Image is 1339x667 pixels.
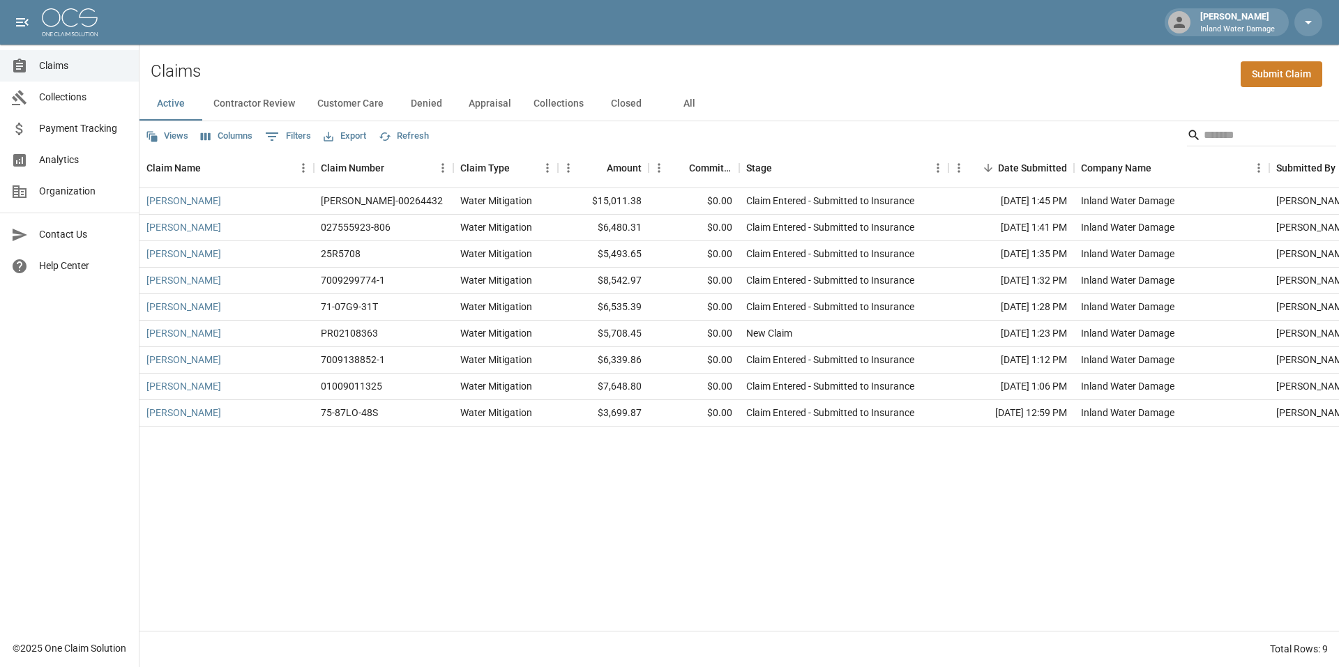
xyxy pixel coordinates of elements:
[928,158,948,178] button: Menu
[457,87,522,121] button: Appraisal
[1081,300,1174,314] div: Inland Water Damage
[146,406,221,420] a: [PERSON_NAME]
[558,374,649,400] div: $7,648.80
[510,158,529,178] button: Sort
[649,294,739,321] div: $0.00
[395,87,457,121] button: Denied
[314,148,453,187] div: Claim Number
[558,241,649,268] div: $5,493.65
[139,148,314,187] div: Claim Name
[746,148,772,187] div: Stage
[948,374,1074,400] div: [DATE] 1:06 PM
[139,87,202,121] button: Active
[42,8,98,36] img: ocs-logo-white-transparent.png
[432,158,453,178] button: Menu
[460,300,532,314] div: Water Mitigation
[948,347,1074,374] div: [DATE] 1:12 PM
[321,194,443,208] div: CAHO-00264432
[649,321,739,347] div: $0.00
[948,158,969,178] button: Menu
[197,125,256,147] button: Select columns
[649,148,739,187] div: Committed Amount
[321,220,391,234] div: 027555923-806
[321,247,361,261] div: 25R5708
[948,188,1074,215] div: [DATE] 1:45 PM
[460,273,532,287] div: Water Mitigation
[39,90,128,105] span: Collections
[558,188,649,215] div: $15,011.38
[375,125,432,147] button: Refresh
[146,273,221,287] a: [PERSON_NAME]
[1081,220,1174,234] div: Inland Water Damage
[558,321,649,347] div: $5,708.45
[39,121,128,136] span: Payment Tracking
[658,87,720,121] button: All
[649,215,739,241] div: $0.00
[746,353,914,367] div: Claim Entered - Submitted to Insurance
[1081,353,1174,367] div: Inland Water Damage
[460,220,532,234] div: Water Mitigation
[669,158,689,178] button: Sort
[1241,61,1322,87] a: Submit Claim
[1248,158,1269,178] button: Menu
[746,300,914,314] div: Claim Entered - Submitted to Insurance
[1200,24,1275,36] p: Inland Water Damage
[948,321,1074,347] div: [DATE] 1:23 PM
[978,158,998,178] button: Sort
[595,87,658,121] button: Closed
[558,400,649,427] div: $3,699.87
[649,374,739,400] div: $0.00
[453,148,558,187] div: Claim Type
[201,158,220,178] button: Sort
[746,406,914,420] div: Claim Entered - Submitted to Insurance
[558,158,579,178] button: Menu
[1081,406,1174,420] div: Inland Water Damage
[384,158,404,178] button: Sort
[321,353,385,367] div: 7009138852-1
[1276,148,1336,187] div: Submitted By
[1151,158,1171,178] button: Sort
[1081,273,1174,287] div: Inland Water Damage
[13,641,126,655] div: © 2025 One Claim Solution
[649,268,739,294] div: $0.00
[948,268,1074,294] div: [DATE] 1:32 PM
[607,148,642,187] div: Amount
[460,406,532,420] div: Water Mitigation
[146,326,221,340] a: [PERSON_NAME]
[1074,148,1269,187] div: Company Name
[321,326,378,340] div: PR02108363
[558,148,649,187] div: Amount
[1081,148,1151,187] div: Company Name
[689,148,732,187] div: Committed Amount
[146,220,221,234] a: [PERSON_NAME]
[262,125,315,148] button: Show filters
[320,125,370,147] button: Export
[202,87,306,121] button: Contractor Review
[39,184,128,199] span: Organization
[151,61,201,82] h2: Claims
[558,215,649,241] div: $6,480.31
[146,353,221,367] a: [PERSON_NAME]
[39,259,128,273] span: Help Center
[739,148,948,187] div: Stage
[998,148,1067,187] div: Date Submitted
[139,87,1339,121] div: dynamic tabs
[146,379,221,393] a: [PERSON_NAME]
[948,400,1074,427] div: [DATE] 12:59 PM
[746,194,914,208] div: Claim Entered - Submitted to Insurance
[321,379,382,393] div: 01009011325
[460,326,532,340] div: Water Mitigation
[460,194,532,208] div: Water Mitigation
[649,347,739,374] div: $0.00
[587,158,607,178] button: Sort
[1195,10,1280,35] div: [PERSON_NAME]
[146,194,221,208] a: [PERSON_NAME]
[746,247,914,261] div: Claim Entered - Submitted to Insurance
[321,300,378,314] div: 71-07G9-31T
[558,294,649,321] div: $6,535.39
[1270,642,1328,656] div: Total Rows: 9
[772,158,792,178] button: Sort
[321,406,378,420] div: 75-87LO-48S
[39,59,128,73] span: Claims
[649,400,739,427] div: $0.00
